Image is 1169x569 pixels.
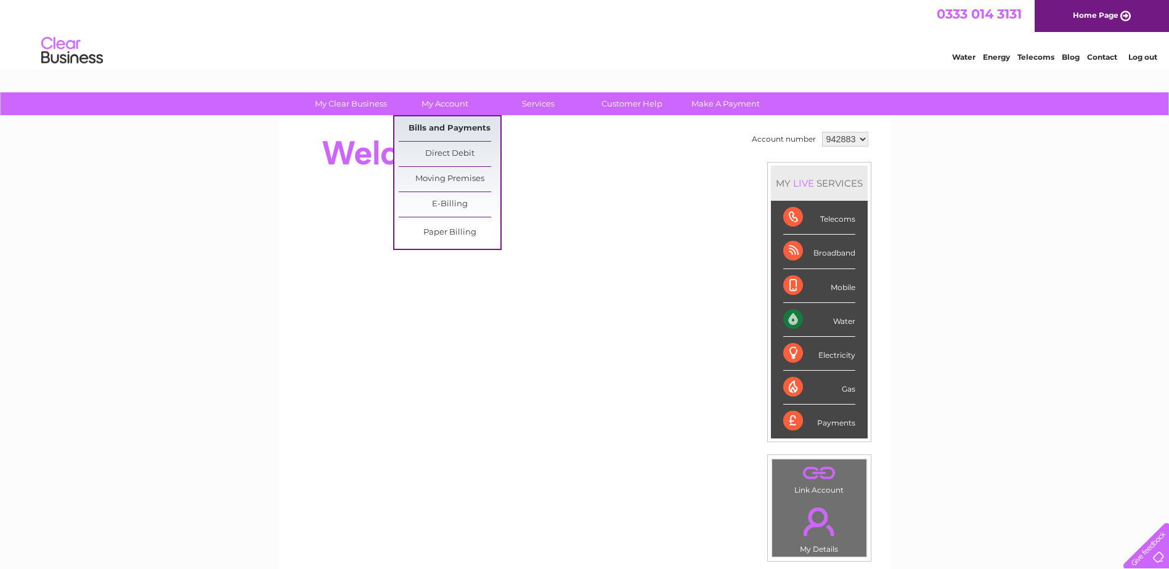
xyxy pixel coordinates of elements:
[399,220,500,245] a: Paper Billing
[783,405,855,438] div: Payments
[952,52,976,62] a: Water
[1087,52,1117,62] a: Contact
[675,92,776,115] a: Make A Payment
[399,116,500,141] a: Bills and Payments
[783,337,855,371] div: Electricity
[775,462,863,484] a: .
[783,201,855,235] div: Telecoms
[772,459,867,498] td: Link Account
[791,177,817,189] div: LIVE
[1062,52,1080,62] a: Blog
[783,303,855,337] div: Water
[983,52,1010,62] a: Energy
[771,166,868,201] div: MY SERVICES
[783,371,855,405] div: Gas
[300,92,402,115] a: My Clear Business
[783,269,855,303] div: Mobile
[294,7,876,60] div: Clear Business is a trading name of Verastar Limited (registered in [GEOGRAPHIC_DATA] No. 3667643...
[399,192,500,217] a: E-Billing
[581,92,683,115] a: Customer Help
[1128,52,1157,62] a: Log out
[399,167,500,192] a: Moving Premises
[937,6,1022,22] a: 0333 014 3131
[772,497,867,557] td: My Details
[399,142,500,166] a: Direct Debit
[41,32,104,70] img: logo.png
[775,500,863,543] a: .
[1017,52,1054,62] a: Telecoms
[487,92,589,115] a: Services
[783,235,855,268] div: Broadband
[749,129,819,150] td: Account number
[394,92,495,115] a: My Account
